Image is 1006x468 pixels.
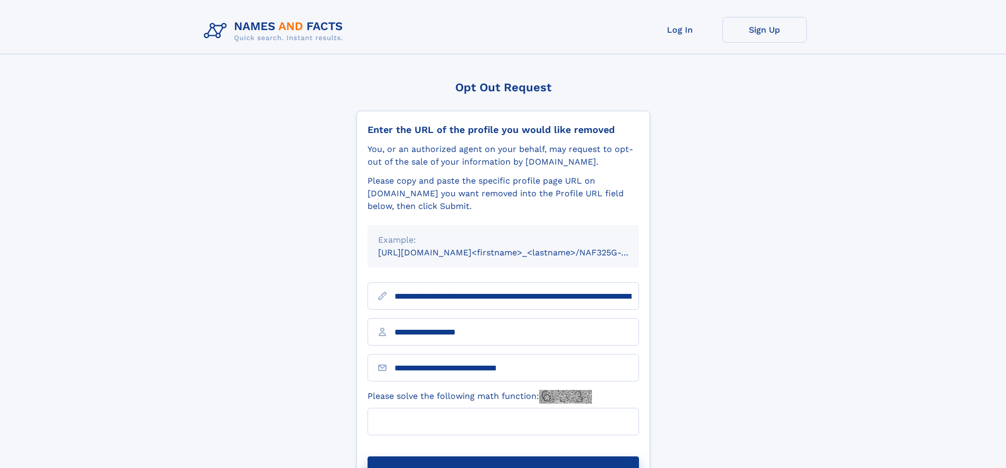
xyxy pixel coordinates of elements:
div: Example: [378,234,628,246]
div: You, or an authorized agent on your behalf, may request to opt-out of the sale of your informatio... [368,143,639,168]
a: Log In [638,17,722,43]
div: Enter the URL of the profile you would like removed [368,124,639,136]
small: [URL][DOMAIN_NAME]<firstname>_<lastname>/NAF325G-xxxxxxxx [378,247,659,257]
div: Please copy and paste the specific profile page URL on [DOMAIN_NAME] you want removed into the Pr... [368,175,639,213]
label: Please solve the following math function: [368,390,592,404]
img: Logo Names and Facts [200,17,352,45]
a: Sign Up [722,17,807,43]
div: Opt Out Request [356,81,650,94]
